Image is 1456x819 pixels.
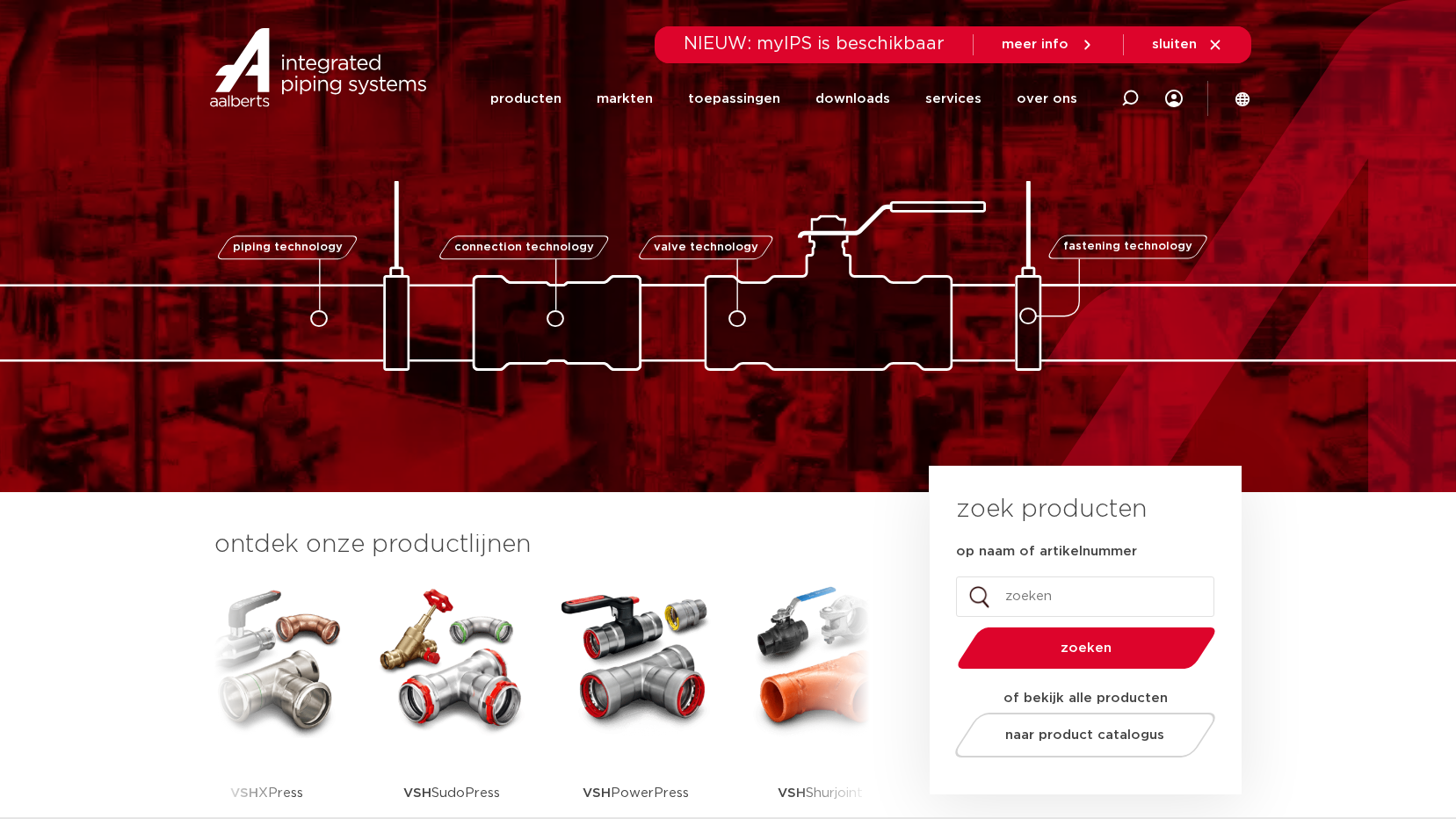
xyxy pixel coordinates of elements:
h3: ontdek onze productlijnen [214,527,870,562]
h3: zoek producten [956,492,1147,527]
strong: of bekijk alle producten [1003,692,1168,705]
strong: VSH [778,786,806,800]
a: naar product catalogus [950,713,1220,757]
a: services [925,65,982,133]
span: connection technology [453,242,593,253]
a: sluiten [1152,37,1223,53]
span: naar product catalogus [1005,728,1164,742]
strong: VSH [230,786,258,800]
span: fastening technology [1063,242,1192,253]
button: zoeken [950,626,1222,670]
a: meer info [1002,37,1095,53]
strong: VSH [403,786,431,800]
span: NIEUW: myIPS is beschikbaar [684,35,945,53]
span: zoeken [1003,641,1170,655]
input: zoeken [956,576,1214,617]
span: sluiten [1152,38,1197,51]
a: producten [490,65,561,133]
span: meer info [1002,38,1068,51]
strong: VSH [583,786,611,800]
span: piping technology [233,242,343,253]
a: over ons [1017,65,1077,133]
a: markten [597,65,653,133]
a: toepassingen [688,65,780,133]
a: downloads [815,65,890,133]
span: valve technology [654,242,758,253]
nav: Menu [490,65,1077,133]
label: op naam of artikelnummer [956,543,1137,561]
